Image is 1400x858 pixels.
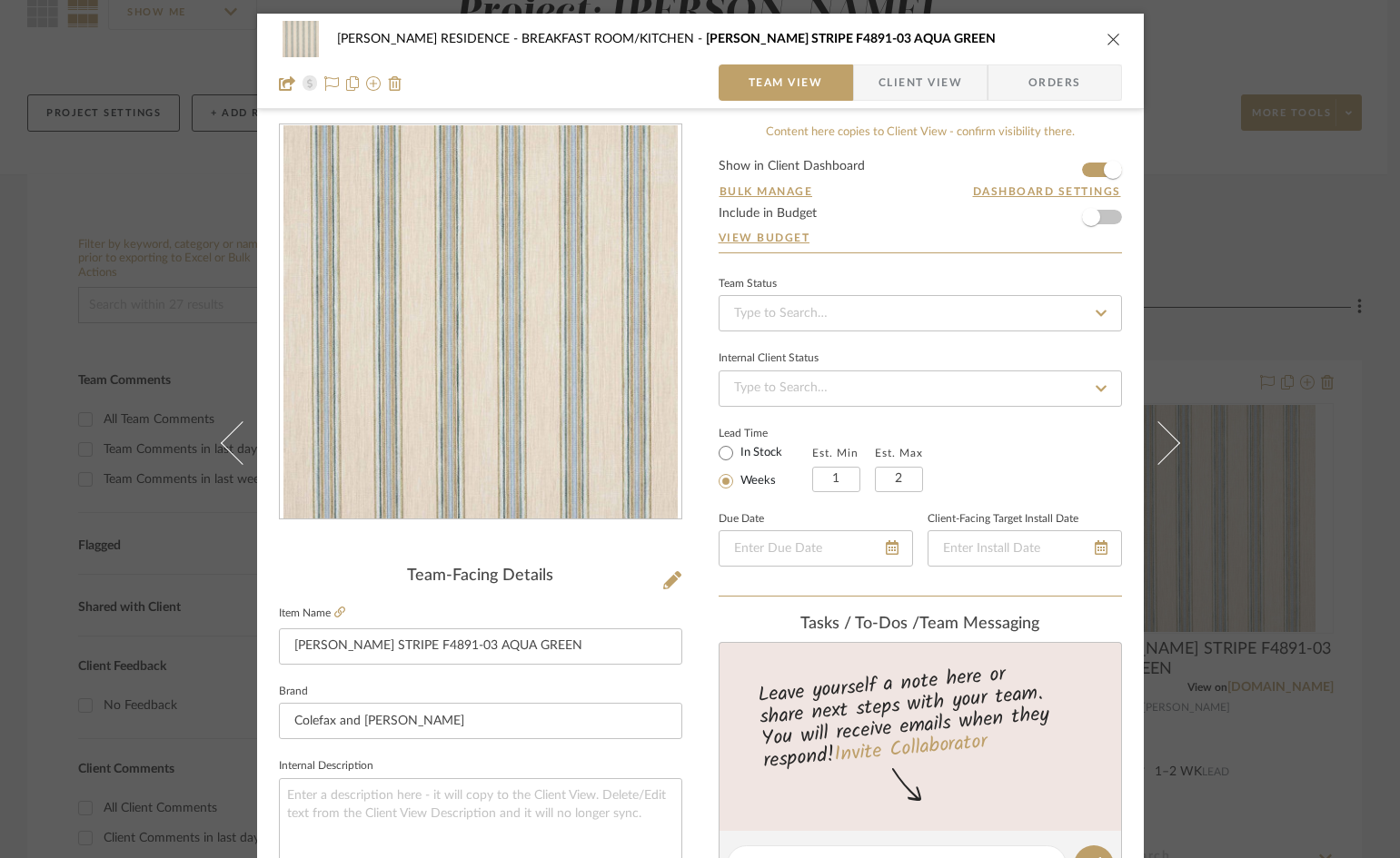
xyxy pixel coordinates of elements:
[719,441,812,492] mat-radio-group: Select item type
[279,606,345,621] label: Item Name
[279,567,682,587] div: Team-Facing Details
[719,183,814,200] button: Bulk Manage
[279,21,323,57] img: 7ec78367-0c19-4d26-8cb0-d8d9c52b2c9b_48x40.jpg
[1106,31,1122,47] button: close
[279,628,682,665] input: Enter Item Name
[879,64,962,101] span: Client View
[719,123,1122,142] div: Content here copies to Client View - confirm visibility there.
[737,445,782,461] label: In Stock
[719,280,777,289] div: Team Status
[1008,64,1101,101] span: Orders
[283,125,678,519] img: 7ec78367-0c19-4d26-8cb0-d8d9c52b2c9b_436x436.jpg
[719,530,913,567] input: Enter Due Date
[928,530,1122,567] input: Enter Install Date
[719,295,1122,331] input: Type to Search…
[719,425,812,441] label: Lead Time
[719,231,1122,245] a: View Budget
[719,370,1122,407] input: Type to Search…
[719,515,764,524] label: Due Date
[719,615,1122,635] div: team Messaging
[716,655,1124,776] div: Leave yourself a note here or share next steps with your team. You will receive emails when they ...
[749,64,823,101] span: Team View
[337,33,521,45] span: [PERSON_NAME] RESIDENCE
[800,616,919,632] span: Tasks / To-Dos /
[875,447,923,459] label: Est. Max
[280,125,681,519] div: 0
[928,515,1078,524] label: Client-Facing Target Install Date
[737,473,776,489] label: Weeks
[832,726,988,772] a: Invite Collaborator
[279,762,373,771] label: Internal Description
[279,703,682,739] input: Enter Brand
[812,447,859,459] label: Est. Min
[706,33,996,45] span: [PERSON_NAME] STRIPE F4891-03 AQUA GREEN
[521,33,706,45] span: BREAKFAST ROOM/KITCHEN
[279,687,308,696] label: Brand
[972,183,1122,200] button: Dashboard Settings
[388,76,402,91] img: Remove from project
[719,354,819,363] div: Internal Client Status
